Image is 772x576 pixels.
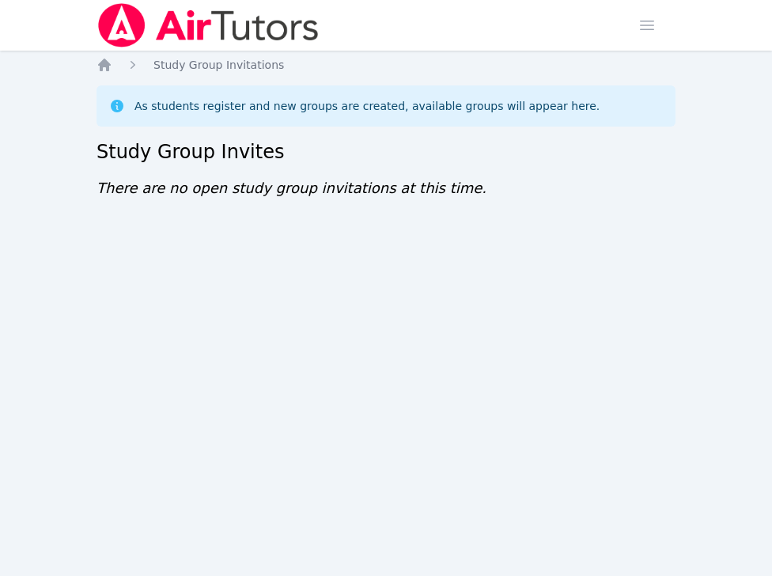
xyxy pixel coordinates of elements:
[96,57,675,73] nav: Breadcrumb
[96,180,486,196] span: There are no open study group invitations at this time.
[134,98,600,114] div: As students register and new groups are created, available groups will appear here.
[96,139,675,165] h2: Study Group Invites
[153,57,284,73] a: Study Group Invitations
[153,59,284,71] span: Study Group Invitations
[96,3,320,47] img: Air Tutors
